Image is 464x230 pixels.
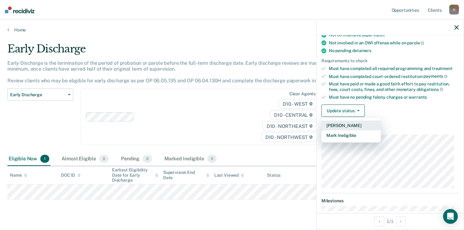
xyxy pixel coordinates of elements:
span: D10 - CENTRAL [270,110,317,120]
div: O [449,5,459,14]
span: parole [407,40,424,45]
button: Next Opportunity [396,216,406,226]
span: payments [424,74,448,79]
span: 0 [207,155,217,163]
div: Supervision End Date [163,170,209,180]
dt: Milestones [321,198,459,203]
div: Earliest Eligibility Date for Early Discharge [112,167,158,183]
div: Eligible Now [7,152,50,166]
div: Must have completed court-ordered restitution [329,74,459,79]
span: warrants [409,95,427,100]
div: Open Intercom Messenger [443,209,458,224]
div: 1 / 1 [317,213,464,229]
div: Name [10,173,27,178]
div: Almost Eligible [60,152,110,166]
span: Early Discharge [10,92,66,97]
div: Early Discharge [7,43,355,60]
div: Status [267,173,280,178]
span: D10 - WEST [279,99,317,109]
div: Must have paid or made a good faith effort to pay restitution, fees, court costs, fines, and othe... [329,81,459,92]
span: 0 [143,155,152,163]
button: Previous Opportunity [374,216,384,226]
div: Not involved in an OWI offense while on [329,40,459,46]
div: Pending [120,152,153,166]
div: Marked Ineligible [163,152,218,166]
div: DOC ID [61,173,81,178]
div: Must have completed all required programming and [329,66,459,71]
a: Home [7,27,457,33]
button: Update status [321,105,365,117]
span: detainers [352,48,371,53]
span: D10 - NORTHWEST [261,132,317,142]
span: 0 [99,155,109,163]
dt: Supervision [321,127,459,132]
span: D10 - NORTHEAST [263,121,317,131]
div: Clear agents [289,91,316,97]
div: Last Viewed [214,173,244,178]
div: Must have no pending felony charges or [329,95,459,100]
div: Not on intensive [329,32,459,38]
div: Requirements to check [321,58,459,64]
span: obligations [417,87,443,92]
span: treatment [432,66,453,71]
button: [PERSON_NAME] [321,121,381,130]
img: Recidiviz [5,6,34,13]
p: Early Discharge is the termination of the period of probation or parole before the full-term disc... [7,60,338,84]
button: Mark Ineligible [321,130,381,140]
span: 1 [40,155,49,163]
div: No pending [329,48,459,53]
